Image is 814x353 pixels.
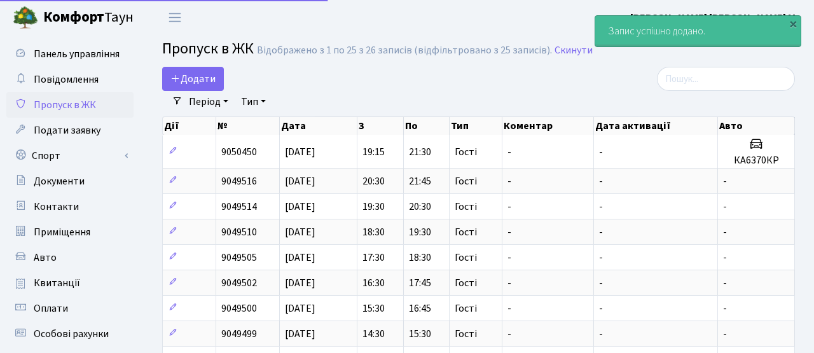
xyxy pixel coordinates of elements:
span: 19:30 [362,200,385,214]
span: - [507,327,511,341]
span: 9049505 [221,251,257,265]
button: Переключити навігацію [159,7,191,28]
th: Дата [280,117,357,135]
span: - [599,327,603,341]
img: logo.png [13,5,38,31]
span: 15:30 [409,327,431,341]
a: Період [184,91,233,113]
span: 17:45 [409,276,431,290]
th: № [216,117,280,135]
span: Пропуск в ЖК [162,38,254,60]
span: 19:30 [409,225,431,239]
span: - [599,251,603,265]
div: Запис успішно додано. [595,16,801,46]
span: Додати [170,72,216,86]
span: 19:15 [362,145,385,159]
span: - [507,145,511,159]
span: Гості [455,176,477,186]
a: Документи [6,169,134,194]
span: - [507,174,511,188]
span: Гості [455,253,477,263]
a: [PERSON_NAME] [PERSON_NAME] М. [630,10,799,25]
span: Пропуск в ЖК [34,98,96,112]
span: Гості [455,147,477,157]
span: [DATE] [285,145,315,159]
span: [DATE] [285,251,315,265]
span: - [507,276,511,290]
span: - [723,200,727,214]
span: - [507,301,511,315]
span: Гості [455,227,477,237]
span: [DATE] [285,225,315,239]
span: 9049500 [221,301,257,315]
span: 18:30 [409,251,431,265]
span: Квитанції [34,276,80,290]
span: 16:30 [362,276,385,290]
span: Приміщення [34,225,90,239]
span: Панель управління [34,47,120,61]
a: Особові рахунки [6,321,134,347]
div: × [787,17,799,30]
span: Таун [43,7,134,29]
span: - [507,200,511,214]
span: Контакти [34,200,79,214]
span: - [507,225,511,239]
a: Додати [162,67,224,91]
span: 18:30 [362,225,385,239]
span: - [723,251,727,265]
a: Пропуск в ЖК [6,92,134,118]
span: - [599,276,603,290]
th: З [357,117,404,135]
span: - [723,327,727,341]
a: Приміщення [6,219,134,245]
a: Спорт [6,143,134,169]
th: Дії [163,117,216,135]
span: 17:30 [362,251,385,265]
a: Авто [6,245,134,270]
span: Гості [455,202,477,212]
a: Скинути [555,45,593,57]
span: [DATE] [285,301,315,315]
th: По [404,117,450,135]
b: [PERSON_NAME] [PERSON_NAME] М. [630,11,799,25]
a: Подати заявку [6,118,134,143]
span: Гості [455,329,477,339]
span: Документи [34,174,85,188]
span: 9049510 [221,225,257,239]
span: [DATE] [285,200,315,214]
span: 20:30 [362,174,385,188]
th: Тип [450,117,502,135]
span: - [599,225,603,239]
span: Особові рахунки [34,327,109,341]
span: [DATE] [285,276,315,290]
a: Тип [236,91,271,113]
span: - [599,145,603,159]
span: Гості [455,303,477,314]
span: 9049499 [221,327,257,341]
span: - [599,200,603,214]
h5: КА6370КР [723,155,789,167]
span: Подати заявку [34,123,100,137]
span: - [599,301,603,315]
a: Панель управління [6,41,134,67]
span: - [507,251,511,265]
span: - [723,276,727,290]
span: - [599,174,603,188]
span: - [723,225,727,239]
a: Контакти [6,194,134,219]
span: 15:30 [362,301,385,315]
span: - [723,174,727,188]
span: Авто [34,251,57,265]
span: Гості [455,278,477,288]
span: Повідомлення [34,73,99,87]
div: Відображено з 1 по 25 з 26 записів (відфільтровано з 25 записів). [257,45,552,57]
b: Комфорт [43,7,104,27]
span: Оплати [34,301,68,315]
th: Дата активації [594,117,718,135]
a: Оплати [6,296,134,321]
span: 21:45 [409,174,431,188]
th: Коментар [502,117,595,135]
span: [DATE] [285,327,315,341]
span: 9050450 [221,145,257,159]
span: - [723,301,727,315]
